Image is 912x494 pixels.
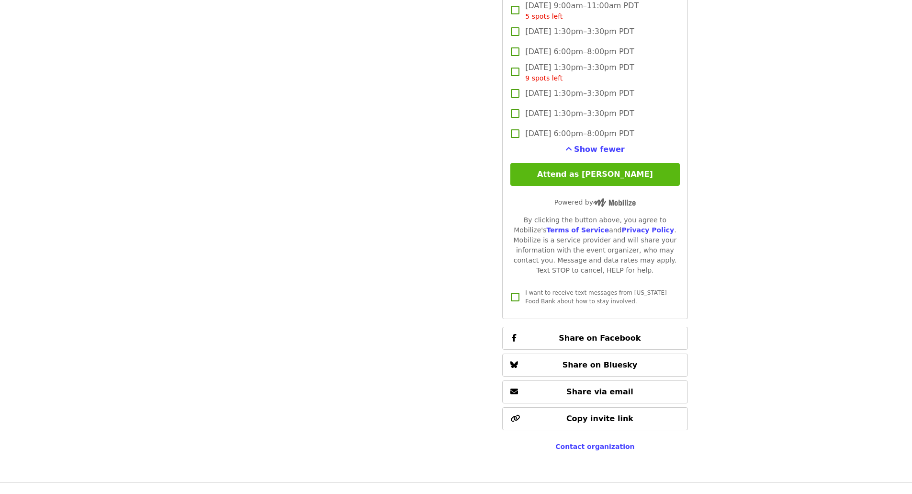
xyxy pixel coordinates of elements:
button: Share on Facebook [502,327,687,350]
span: Show fewer [574,145,625,154]
span: I want to receive text messages from [US_STATE] Food Bank about how to stay involved. [525,289,666,305]
div: By clicking the button above, you agree to Mobilize's and . Mobilize is a service provider and wi... [510,215,679,276]
span: [DATE] 1:30pm–3:30pm PDT [525,108,634,119]
img: Powered by Mobilize [593,198,636,207]
span: 5 spots left [525,12,563,20]
span: [DATE] 6:00pm–8:00pm PDT [525,46,634,57]
a: Contact organization [555,443,634,450]
span: 9 spots left [525,74,563,82]
button: Attend as [PERSON_NAME] [510,163,679,186]
span: [DATE] 6:00pm–8:00pm PDT [525,128,634,139]
span: [DATE] 1:30pm–3:30pm PDT [525,88,634,99]
span: Share on Bluesky [563,360,638,369]
button: Share via email [502,380,687,403]
button: See more timeslots [565,144,625,155]
button: Share on Bluesky [502,354,687,377]
a: Terms of Service [546,226,609,234]
span: Powered by [554,198,636,206]
span: Copy invite link [566,414,633,423]
a: Privacy Policy [621,226,674,234]
span: [DATE] 1:30pm–3:30pm PDT [525,26,634,37]
span: [DATE] 1:30pm–3:30pm PDT [525,62,634,83]
button: Copy invite link [502,407,687,430]
span: Share on Facebook [559,333,641,343]
span: Share via email [566,387,633,396]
